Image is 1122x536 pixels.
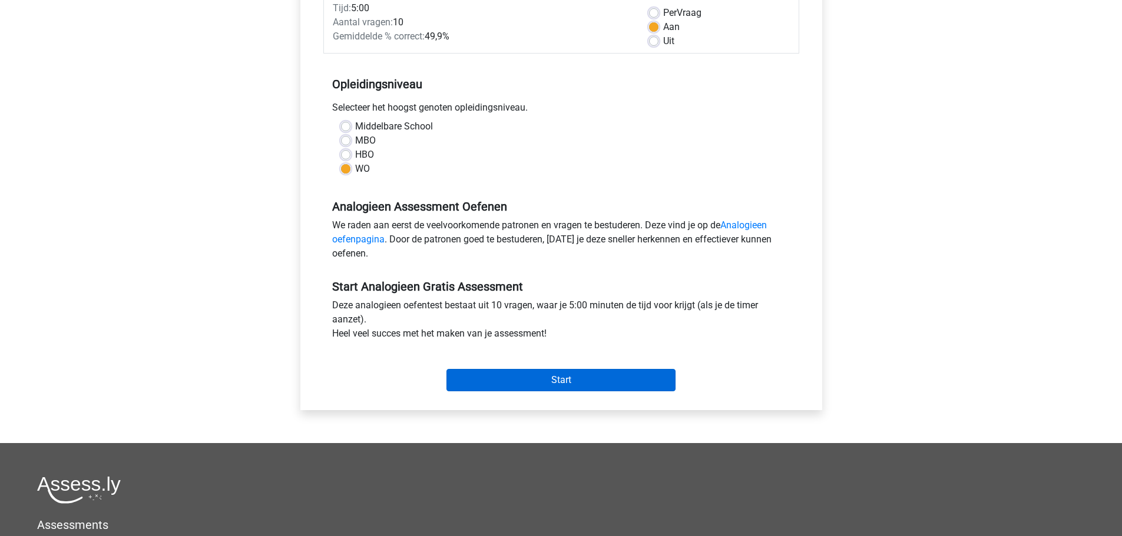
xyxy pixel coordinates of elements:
[37,518,1085,532] h5: Assessments
[324,29,640,44] div: 49,9%
[332,199,790,214] h5: Analogieen Assessment Oefenen
[37,476,121,504] img: Assessly logo
[663,20,680,34] label: Aan
[324,15,640,29] div: 10
[323,101,799,119] div: Selecteer het hoogst genoten opleidingsniveau.
[355,119,433,134] label: Middelbare School
[355,134,376,148] label: MBO
[663,6,701,20] label: Vraag
[333,16,393,28] span: Aantal vragen:
[355,162,370,176] label: WO
[355,148,374,162] label: HBO
[333,31,425,42] span: Gemiddelde % correct:
[323,298,799,345] div: Deze analogieen oefentest bestaat uit 10 vragen, waar je 5:00 minuten de tijd voor krijgt (als je...
[323,218,799,265] div: We raden aan eerst de veelvoorkomende patronen en vragen te bestuderen. Deze vind je op de . Door...
[333,2,351,14] span: Tijd:
[324,1,640,15] div: 5:00
[332,72,790,96] h5: Opleidingsniveau
[446,369,676,391] input: Start
[663,34,674,48] label: Uit
[332,279,790,294] h5: Start Analogieen Gratis Assessment
[663,7,677,18] span: Per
